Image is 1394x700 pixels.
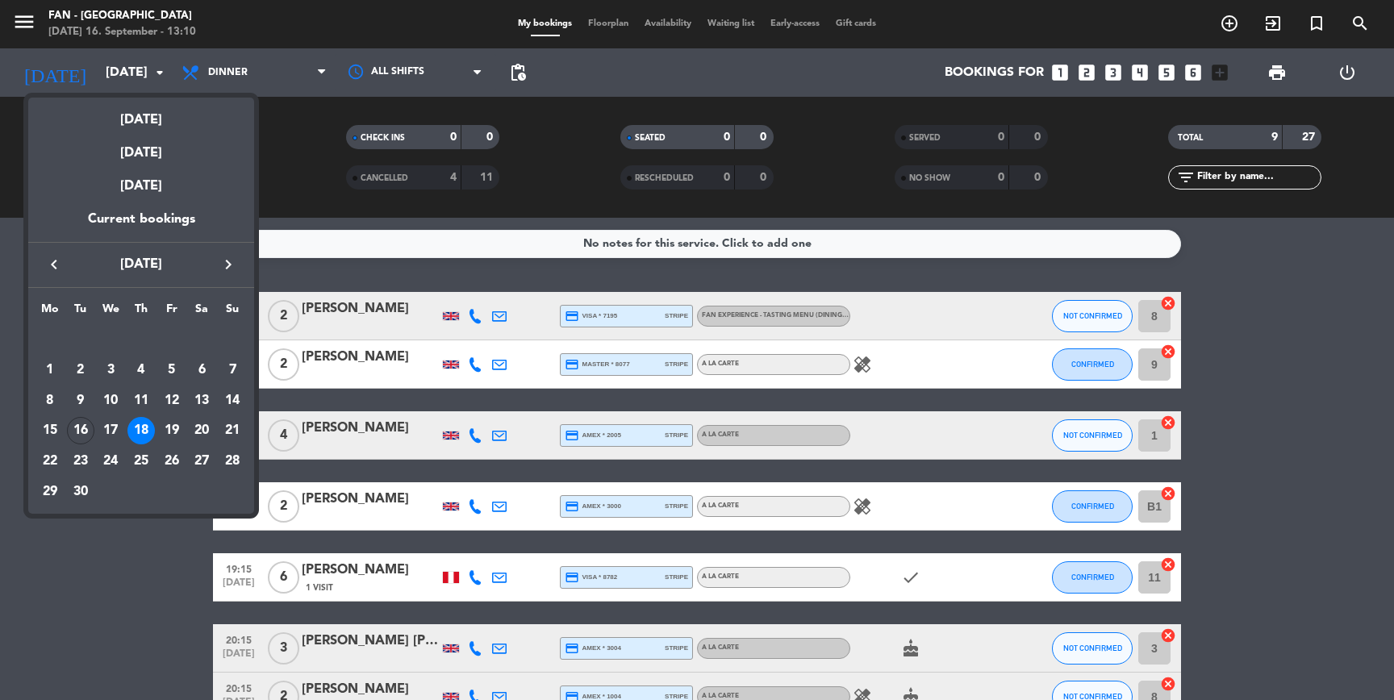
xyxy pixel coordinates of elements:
[35,415,65,446] td: September 15, 2025
[95,446,126,477] td: September 24, 2025
[127,356,155,384] div: 4
[188,417,215,444] div: 20
[35,385,65,416] td: September 8, 2025
[157,355,187,385] td: September 5, 2025
[67,387,94,415] div: 9
[97,448,124,475] div: 24
[44,255,64,274] i: keyboard_arrow_left
[126,415,157,446] td: September 18, 2025
[187,446,218,477] td: September 27, 2025
[28,164,254,209] div: [DATE]
[36,387,64,415] div: 8
[36,356,64,384] div: 1
[217,300,248,325] th: Sunday
[187,385,218,416] td: September 13, 2025
[187,355,218,385] td: September 6, 2025
[36,417,64,444] div: 15
[157,415,187,446] td: September 19, 2025
[67,356,94,384] div: 2
[126,355,157,385] td: September 4, 2025
[35,477,65,507] td: September 29, 2025
[158,448,186,475] div: 26
[97,387,124,415] div: 10
[219,387,246,415] div: 14
[65,300,96,325] th: Tuesday
[40,254,69,275] button: keyboard_arrow_left
[35,324,248,355] td: SEP
[217,446,248,477] td: September 28, 2025
[126,300,157,325] th: Thursday
[126,385,157,416] td: September 11, 2025
[35,446,65,477] td: September 22, 2025
[219,448,246,475] div: 28
[95,300,126,325] th: Wednesday
[97,417,124,444] div: 17
[187,300,218,325] th: Saturday
[157,446,187,477] td: September 26, 2025
[127,417,155,444] div: 18
[127,387,155,415] div: 11
[35,355,65,385] td: September 1, 2025
[219,356,246,384] div: 7
[69,254,214,275] span: [DATE]
[158,417,186,444] div: 19
[188,356,215,384] div: 6
[95,355,126,385] td: September 3, 2025
[65,415,96,446] td: September 16, 2025
[158,356,186,384] div: 5
[28,131,254,164] div: [DATE]
[127,448,155,475] div: 25
[219,417,246,444] div: 21
[219,255,238,274] i: keyboard_arrow_right
[157,385,187,416] td: September 12, 2025
[217,385,248,416] td: September 14, 2025
[36,448,64,475] div: 22
[157,300,187,325] th: Friday
[187,415,218,446] td: September 20, 2025
[158,387,186,415] div: 12
[217,415,248,446] td: September 21, 2025
[65,446,96,477] td: September 23, 2025
[67,448,94,475] div: 23
[36,478,64,506] div: 29
[65,355,96,385] td: September 2, 2025
[95,415,126,446] td: September 17, 2025
[67,478,94,506] div: 30
[188,448,215,475] div: 27
[28,98,254,131] div: [DATE]
[28,209,254,242] div: Current bookings
[97,356,124,384] div: 3
[126,446,157,477] td: September 25, 2025
[35,300,65,325] th: Monday
[214,254,243,275] button: keyboard_arrow_right
[67,417,94,444] div: 16
[95,385,126,416] td: September 10, 2025
[65,385,96,416] td: September 9, 2025
[217,355,248,385] td: September 7, 2025
[188,387,215,415] div: 13
[65,477,96,507] td: September 30, 2025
